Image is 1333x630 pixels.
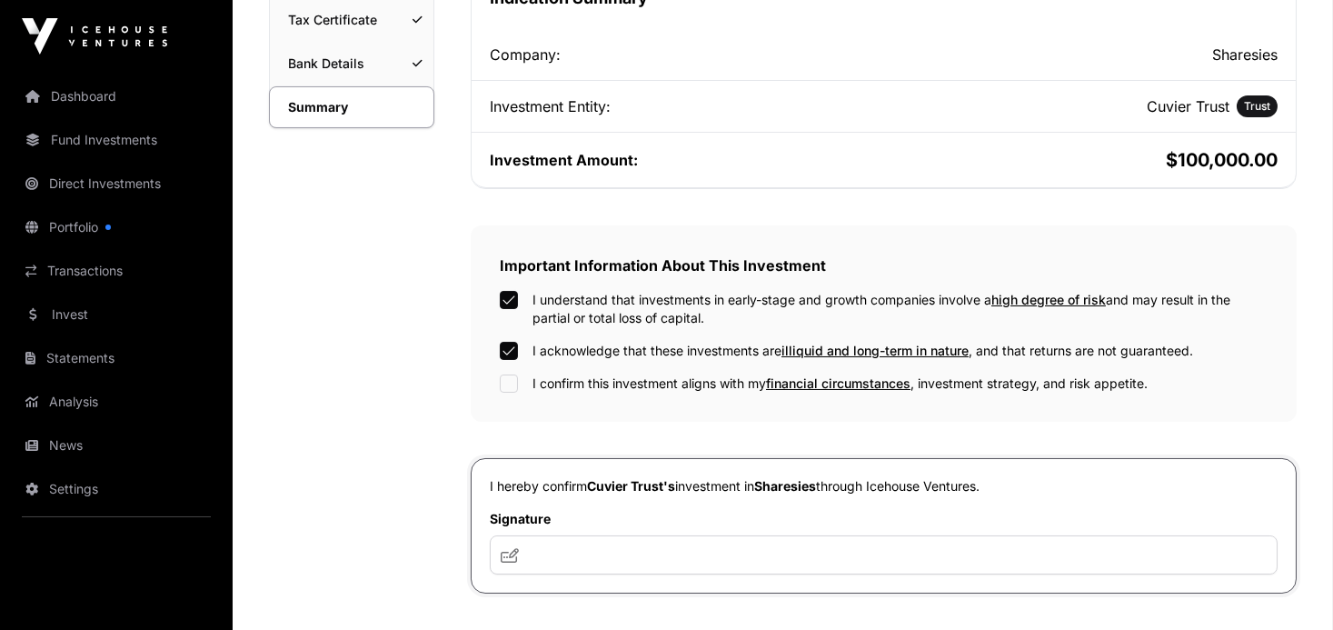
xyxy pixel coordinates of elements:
[500,255,1268,276] h2: Important Information About This Investment
[15,295,218,335] a: Invest
[270,44,433,84] a: Bank Details
[490,477,1278,495] p: I hereby confirm investment in through Icehouse Ventures.
[532,375,1148,393] label: I confirm this investment aligns with my , investment strategy, and risk appetite.
[532,291,1268,327] label: I understand that investments in early-stage and growth companies involve a and may result in the...
[532,342,1193,360] label: I acknowledge that these investments are , and that returns are not guaranteed.
[15,382,218,422] a: Analysis
[1242,543,1333,630] iframe: Chat Widget
[22,18,167,55] img: Icehouse Ventures Logo
[766,375,910,391] span: financial circumstances
[1147,95,1229,117] h2: Cuvier Trust
[15,469,218,509] a: Settings
[15,251,218,291] a: Transactions
[490,510,1278,528] label: Signature
[15,338,218,378] a: Statements
[781,343,969,358] span: illiquid and long-term in nature
[490,151,638,169] span: Investment Amount:
[15,207,218,247] a: Portfolio
[754,478,816,494] span: Sharesies
[269,86,434,128] a: Summary
[490,95,880,117] div: Investment Entity:
[587,478,675,494] span: Cuvier Trust's
[888,147,1278,173] h2: $100,000.00
[991,292,1106,307] span: high degree of risk
[15,425,218,465] a: News
[490,44,880,65] div: Company:
[15,120,218,160] a: Fund Investments
[1244,99,1270,114] span: Trust
[15,164,218,204] a: Direct Investments
[888,44,1278,65] h2: Sharesies
[15,76,218,116] a: Dashboard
